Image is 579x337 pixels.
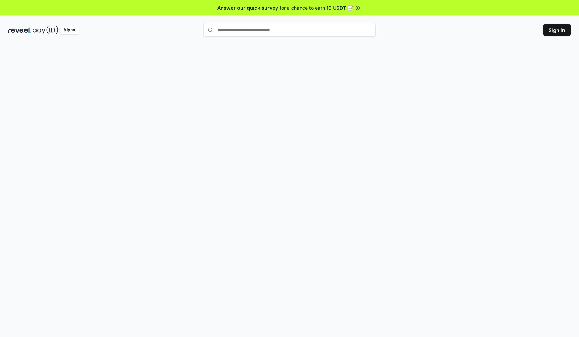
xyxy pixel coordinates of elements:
[280,4,353,11] span: for a chance to earn 10 USDT 📝
[33,26,58,34] img: pay_id
[543,24,571,36] button: Sign In
[8,26,31,34] img: reveel_dark
[217,4,278,11] span: Answer our quick survey
[60,26,79,34] div: Alpha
